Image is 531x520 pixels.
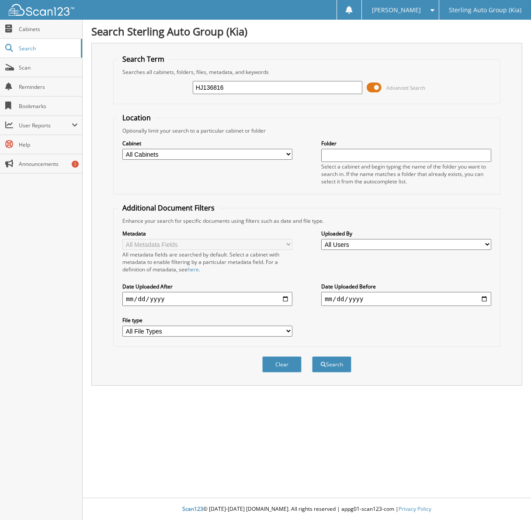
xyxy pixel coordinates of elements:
button: Clear [262,356,302,372]
legend: Search Term [118,54,169,64]
a: here [187,266,199,273]
span: Advanced Search [386,84,425,91]
div: Select a cabinet and begin typing the name of the folder you want to search in. If the name match... [321,163,491,185]
img: scan123-logo-white.svg [9,4,74,16]
h1: Search Sterling Auto Group (Kia) [91,24,522,39]
span: Reminders [19,83,78,91]
legend: Additional Document Filters [118,203,219,213]
label: Metadata [122,230,292,237]
label: Uploaded By [321,230,491,237]
div: 1 [72,161,79,168]
span: User Reports [19,122,72,129]
div: © [DATE]-[DATE] [DOMAIN_NAME]. All rights reserved | appg01-scan123-com | [83,499,531,520]
span: Bookmarks [19,102,78,110]
span: Announcements [19,160,78,168]
iframe: Chat Widget [487,478,531,520]
button: Search [312,356,351,372]
label: Date Uploaded After [122,283,292,290]
input: start [122,292,292,306]
span: Cabinets [19,25,78,33]
span: Search [19,45,76,52]
div: Optionally limit your search to a particular cabinet or folder [118,127,495,134]
input: end [321,292,491,306]
label: Date Uploaded Before [321,283,491,290]
span: Scan [19,64,78,71]
span: Help [19,141,78,148]
legend: Location [118,113,155,123]
a: Privacy Policy [399,505,431,513]
div: All metadata fields are searched by default. Select a cabinet with metadata to enable filtering b... [122,251,292,273]
span: Sterling Auto Group (Kia) [449,7,521,13]
label: File type [122,316,292,324]
span: [PERSON_NAME] [372,7,421,13]
div: Enhance your search for specific documents using filters such as date and file type. [118,217,495,225]
label: Cabinet [122,140,292,147]
div: Searches all cabinets, folders, files, metadata, and keywords [118,68,495,76]
label: Folder [321,140,491,147]
span: Scan123 [182,505,203,513]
